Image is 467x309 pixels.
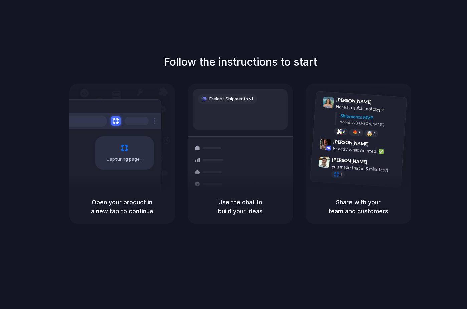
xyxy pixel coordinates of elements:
span: [PERSON_NAME] [336,96,372,106]
div: Shipments MVP [340,112,402,123]
div: 🤯 [367,131,372,136]
h5: Share with your team and customers [314,198,403,216]
div: you made that in 5 minutes?! [331,163,398,174]
div: Here's a quick prototype [335,103,402,114]
span: 9:41 AM [373,99,387,107]
span: 9:47 AM [369,159,383,167]
span: 3 [373,132,375,136]
h5: Open your product in a new tab to continue [77,198,167,216]
span: 9:42 AM [370,141,384,149]
span: Freight Shipments v1 [209,96,253,102]
span: Capturing page [106,156,144,163]
span: 1 [340,173,342,177]
h1: Follow the instructions to start [164,54,317,70]
span: [PERSON_NAME] [333,138,369,148]
div: Exactly what we need! ✅ [333,145,400,156]
span: [PERSON_NAME] [332,156,367,166]
span: 8 [343,130,345,134]
span: 5 [358,131,360,135]
div: Added by [PERSON_NAME] [340,119,401,129]
h5: Use the chat to build your ideas [196,198,285,216]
